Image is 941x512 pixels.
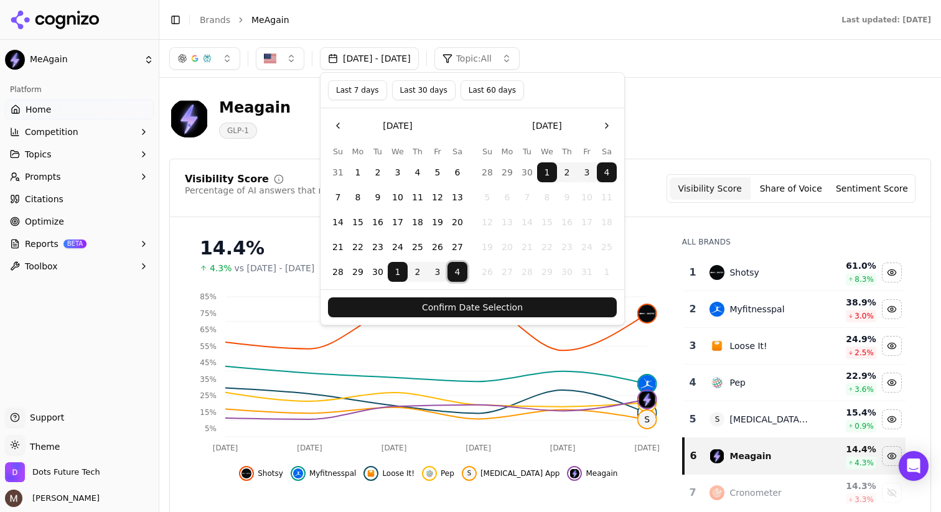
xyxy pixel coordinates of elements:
[408,262,428,282] button: Thursday, October 2nd, 2025, selected
[820,370,876,382] div: 22.9 %
[200,342,217,351] tspan: 55%
[466,444,491,452] tspan: [DATE]
[200,358,217,367] tspan: 45%
[5,167,154,187] button: Prompts
[5,256,154,276] button: Toolbox
[477,146,617,282] table: October 2025
[382,468,414,478] span: Loose It!
[388,237,408,257] button: Wednesday, September 24th, 2025
[688,302,698,317] div: 2
[25,238,59,250] span: Reports
[854,311,874,321] span: 3.0 %
[328,116,348,136] button: Go to the Previous Month
[456,52,492,65] span: Topic: All
[854,421,874,431] span: 0.9 %
[388,187,408,207] button: Wednesday, September 10th, 2025
[477,146,497,157] th: Sunday
[219,123,257,139] span: GLP-1
[25,442,60,452] span: Theme
[428,212,447,232] button: Friday, September 19th, 2025
[368,237,388,257] button: Tuesday, September 23rd, 2025
[670,177,751,200] button: Visibility Score
[5,122,154,142] button: Competition
[200,391,217,400] tspan: 25%
[729,376,745,389] div: Pep
[709,338,724,353] img: loose it!
[882,409,902,429] button: Hide semaglutide app data
[709,412,724,427] span: S
[729,413,810,426] div: [MEDICAL_DATA] App
[25,193,63,205] span: Citations
[200,408,217,417] tspan: 15%
[480,468,560,478] span: [MEDICAL_DATA] App
[200,15,230,25] a: Brands
[882,483,902,503] button: Show cronometer data
[447,187,467,207] button: Saturday, September 13th, 2025
[682,237,906,247] div: All Brands
[213,444,238,452] tspan: [DATE]
[729,450,771,462] div: Meagain
[200,309,217,318] tspan: 75%
[328,262,348,282] button: Sunday, September 28th, 2025
[388,262,408,282] button: Wednesday, October 1st, 2025, selected
[205,424,217,433] tspan: 5%
[882,446,902,466] button: Hide meagain data
[441,468,454,478] span: Pep
[348,237,368,257] button: Monday, September 22nd, 2025
[428,262,447,282] button: Friday, October 3rd, 2025, selected
[328,146,348,157] th: Sunday
[348,162,368,182] button: Monday, September 1st, 2025
[428,146,447,157] th: Friday
[293,468,303,478] img: myfitnesspal
[169,98,209,138] img: MeAgain
[185,174,269,184] div: Visibility Score
[683,401,906,438] tr: 5S[MEDICAL_DATA] App15.4%0.9%Hide semaglutide app data
[25,170,61,183] span: Prompts
[25,260,58,272] span: Toolbox
[5,212,154,231] a: Optimize
[428,187,447,207] button: Friday, September 12th, 2025
[820,406,876,419] div: 15.4 %
[5,100,154,119] a: Home
[729,303,784,315] div: Myfitnesspal
[854,495,874,505] span: 3.3 %
[388,212,408,232] button: Wednesday, September 17th, 2025
[820,296,876,309] div: 38.9 %
[63,240,87,248] span: BETA
[26,103,51,116] span: Home
[388,146,408,157] th: Wednesday
[639,305,656,322] img: shotsy
[235,262,315,274] span: vs [DATE] - [DATE]
[683,475,906,511] tr: 7cronometerCronometer14.3%3.3%Show cronometer data
[30,54,139,65] span: MeAgain
[709,449,724,463] img: meagain
[597,146,617,157] th: Saturday
[27,493,100,504] span: [PERSON_NAME]
[200,325,217,334] tspan: 65%
[447,262,467,282] button: Today, Saturday, October 4th, 2025, selected
[348,146,368,157] th: Monday
[328,212,348,232] button: Sunday, September 14th, 2025
[751,177,831,200] button: Share of Voice
[328,187,348,207] button: Sunday, September 7th, 2025
[597,116,617,136] button: Go to the Next Month
[447,237,467,257] button: Saturday, September 27th, 2025
[854,458,874,468] span: 4.3 %
[854,274,874,284] span: 8.3 %
[882,373,902,393] button: Hide pep data
[577,146,597,157] th: Friday
[5,144,154,164] button: Topics
[882,299,902,319] button: Hide myfitnesspal data
[820,259,876,272] div: 61.0 %
[569,468,579,478] img: meagain
[462,466,560,481] button: Hide semaglutide app data
[264,52,276,65] img: United States
[368,187,388,207] button: Tuesday, September 9th, 2025
[497,146,517,157] th: Monday
[729,340,767,352] div: Loose It!
[517,146,537,157] th: Tuesday
[388,162,408,182] button: Wednesday, September 3rd, 2025
[709,375,724,390] img: pep
[363,466,414,481] button: Hide loose it! data
[688,485,698,500] div: 7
